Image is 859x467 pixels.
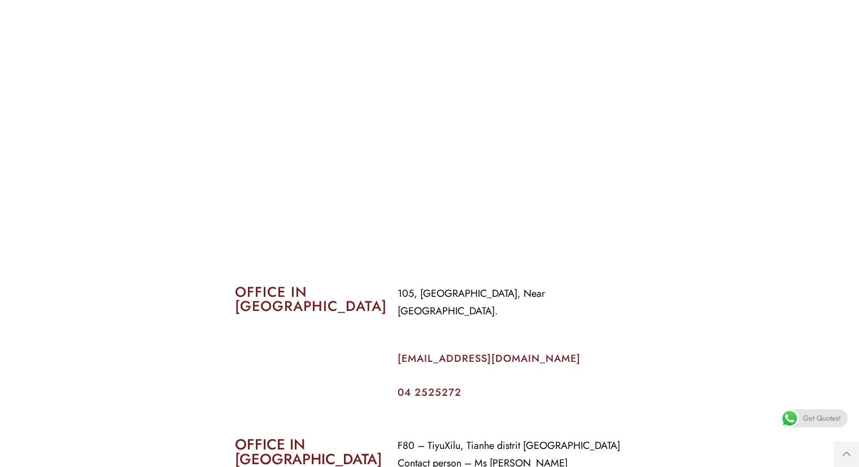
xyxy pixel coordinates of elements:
p: 105, [GEOGRAPHIC_DATA], Near [GEOGRAPHIC_DATA]. [398,285,625,320]
h2: OFFICE IN [GEOGRAPHIC_DATA] [235,285,381,313]
a: [EMAIL_ADDRESS][DOMAIN_NAME] [398,351,581,366]
h2: OFFICE IN [GEOGRAPHIC_DATA] [235,437,381,466]
span: Get Quotes! [803,409,841,427]
a: 04 2525272 [398,385,461,400]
